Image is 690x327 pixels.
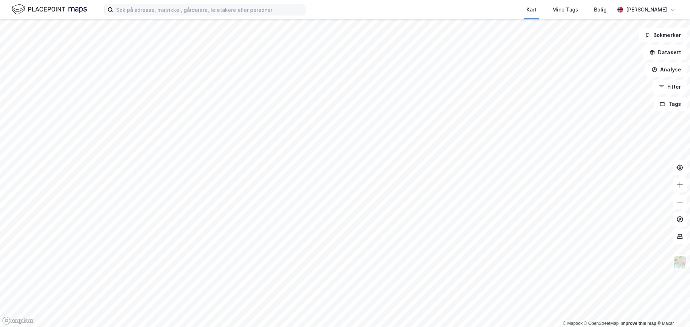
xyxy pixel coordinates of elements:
div: Bolig [594,5,607,14]
div: Kontrollprogram for chat [654,293,690,327]
img: logo.f888ab2527a4732fd821a326f86c7f29.svg [11,3,87,16]
iframe: Chat Widget [654,293,690,327]
div: [PERSON_NAME] [626,5,667,14]
div: Kart [526,5,537,14]
input: Søk på adresse, matrikkel, gårdeiere, leietakere eller personer [113,4,305,15]
div: Mine Tags [552,5,578,14]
